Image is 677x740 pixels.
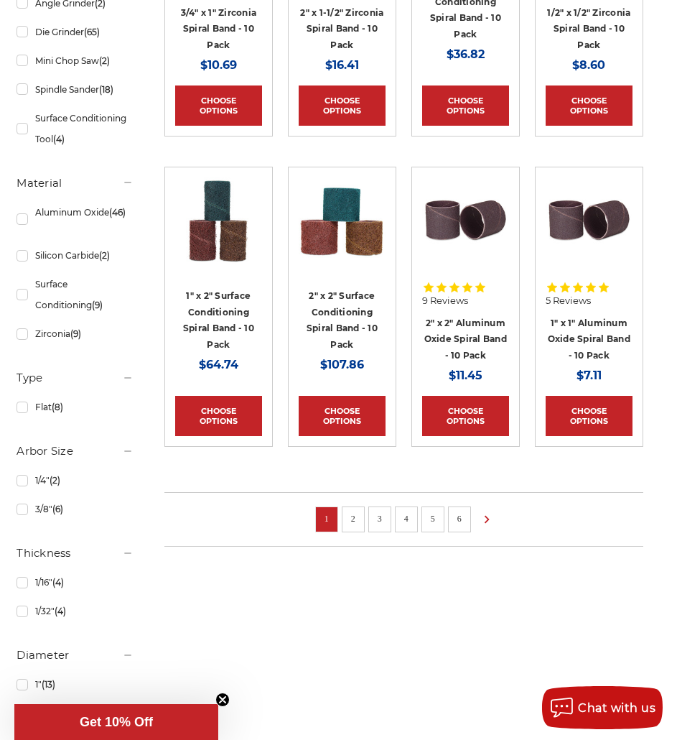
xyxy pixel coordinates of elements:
[299,396,386,436] a: Choose Options
[17,106,133,152] a: Surface Conditioning Tool
[449,369,482,382] span: $11.45
[52,577,64,588] span: (4)
[84,27,100,37] span: (65)
[17,570,133,595] a: 1/16"
[80,715,153,729] span: Get 10% Off
[50,475,60,486] span: (2)
[17,545,133,562] h5: Thickness
[17,443,133,460] h5: Arbor Size
[99,55,110,66] span: (2)
[17,394,133,420] a: Flat
[424,318,507,361] a: 2" x 2" Aluminum Oxide Spiral Band - 10 Pack
[199,358,238,371] span: $64.74
[373,511,387,527] a: 3
[175,85,262,126] a: Choose Options
[546,396,632,436] a: Choose Options
[300,7,383,50] a: 2" x 1-1/2" Zirconia Spiral Band - 10 Pack
[319,511,334,527] a: 1
[17,647,133,664] h5: Diameter
[52,504,63,514] span: (6)
[183,290,254,350] a: 1" x 2" Surface Conditioning Spiral Band - 10 Pack
[14,704,218,740] div: Get 10% OffClose teaser
[17,272,133,318] a: Surface Conditioning
[447,47,485,61] span: $36.82
[422,177,509,264] img: 2" x 2" AOX Spiral Bands
[99,84,113,95] span: (18)
[175,177,262,264] img: 1" x 2" Scotch Brite Spiral Band
[542,686,663,729] button: Chat with us
[346,511,360,527] a: 2
[422,396,509,436] a: Choose Options
[299,85,386,126] a: Choose Options
[17,175,133,192] h5: Material
[17,19,133,45] a: Die Grinder
[576,369,602,382] span: $7.11
[325,58,359,72] span: $16.41
[17,321,133,346] a: Zirconia
[55,606,66,616] span: (4)
[17,598,133,624] a: 1/32"
[17,200,133,240] a: Aluminum Oxide
[181,7,257,50] a: 3/4" x 1" Zirconia Spiral Band - 10 Pack
[426,511,440,527] a: 5
[17,243,133,268] a: Silicon Carbide
[17,700,133,726] a: 1-1/2"
[452,511,467,527] a: 6
[307,290,378,350] a: 2" x 2" Surface Conditioning Spiral Band - 10 Pack
[422,85,509,126] a: Choose Options
[546,296,591,305] span: 5 Reviews
[578,701,655,715] span: Chat with us
[17,369,133,387] h5: Type
[175,396,262,436] a: Choose Options
[17,496,133,522] a: 3/8"
[422,296,468,305] span: 9 Reviews
[320,358,364,371] span: $107.86
[17,77,133,102] a: Spindle Sander
[70,328,81,339] span: (9)
[17,48,133,73] a: Mini Chop Saw
[548,318,630,361] a: 1" x 1" Aluminum Oxide Spiral Band - 10 Pack
[17,672,133,697] a: 1"
[546,85,632,126] a: Choose Options
[92,300,103,310] span: (9)
[299,177,386,264] img: 2" x 2" Scotch Brite Spiral Band
[17,468,133,493] a: 1/4"
[200,58,237,72] span: $10.69
[99,250,110,261] span: (2)
[53,134,65,144] span: (4)
[42,679,55,690] span: (13)
[399,511,414,527] a: 4
[546,177,632,264] img: 1" x 1" Spiral Bands Aluminum Oxide
[572,58,605,72] span: $8.60
[52,402,63,412] span: (8)
[547,7,630,50] a: 1/2" x 1/2" Zirconia Spiral Band - 10 Pack
[215,693,230,707] button: Close teaser
[109,207,126,218] span: (46)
